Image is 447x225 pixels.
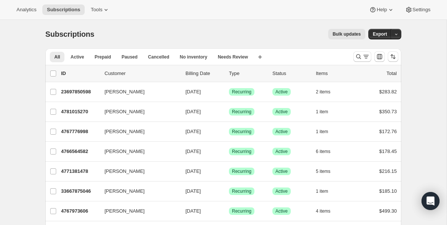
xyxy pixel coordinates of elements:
[12,4,41,15] button: Analytics
[100,145,175,157] button: [PERSON_NAME]
[105,128,145,135] span: [PERSON_NAME]
[185,89,201,94] span: [DATE]
[61,126,397,137] div: 4767776998[PERSON_NAME][DATE]SuccessRecurringSuccessActive1 item$172.76
[100,126,175,138] button: [PERSON_NAME]
[185,148,201,154] span: [DATE]
[100,106,175,118] button: [PERSON_NAME]
[379,148,397,154] span: $178.45
[275,148,288,154] span: Active
[61,70,397,77] div: IDCustomerBilling DateTypeStatusItemsTotal
[379,129,397,134] span: $172.76
[316,188,328,194] span: 1 item
[368,29,392,39] button: Export
[54,54,60,60] span: All
[94,54,111,60] span: Prepaid
[229,70,266,77] div: Type
[100,205,175,217] button: [PERSON_NAME]
[61,87,397,97] div: 23697850598[PERSON_NAME][DATE]SuccessRecurringSuccessActive2 items$283.82
[61,207,99,215] p: 4767973606
[232,188,251,194] span: Recurring
[316,70,353,77] div: Items
[61,88,99,96] p: 23697850598
[379,109,397,114] span: $350.73
[105,108,145,115] span: [PERSON_NAME]
[232,109,251,115] span: Recurring
[328,29,365,39] button: Bulk updates
[121,54,138,60] span: Paused
[105,70,179,77] p: Customer
[100,86,175,98] button: [PERSON_NAME]
[379,168,397,174] span: $216.15
[185,70,223,77] p: Billing Date
[86,4,114,15] button: Tools
[180,54,207,60] span: No inventory
[16,7,36,13] span: Analytics
[218,54,248,60] span: Needs Review
[232,89,251,95] span: Recurring
[316,89,330,95] span: 2 items
[379,208,397,214] span: $499.30
[61,70,99,77] p: ID
[373,31,387,37] span: Export
[275,129,288,135] span: Active
[413,7,431,13] span: Settings
[232,148,251,154] span: Recurring
[275,208,288,214] span: Active
[70,54,84,60] span: Active
[275,168,288,174] span: Active
[105,148,145,155] span: [PERSON_NAME]
[42,4,85,15] button: Subscriptions
[275,188,288,194] span: Active
[185,129,201,134] span: [DATE]
[61,187,99,195] p: 33667875046
[61,106,397,117] div: 4781015270[PERSON_NAME][DATE]SuccessRecurringSuccessActive1 item$350.73
[254,52,266,62] button: Create new view
[316,109,328,115] span: 1 item
[105,168,145,175] span: [PERSON_NAME]
[100,165,175,177] button: [PERSON_NAME]
[148,54,169,60] span: Cancelled
[422,192,440,210] div: Open Intercom Messenger
[316,146,339,157] button: 6 items
[185,168,201,174] span: [DATE]
[316,87,339,97] button: 2 items
[105,187,145,195] span: [PERSON_NAME]
[61,148,99,155] p: 4766564582
[387,70,397,77] p: Total
[401,4,435,15] button: Settings
[316,148,330,154] span: 6 items
[100,185,175,197] button: [PERSON_NAME]
[316,168,330,174] span: 5 items
[333,31,361,37] span: Bulk updates
[379,89,397,94] span: $283.82
[365,4,399,15] button: Help
[91,7,102,13] span: Tools
[45,30,94,38] span: Subscriptions
[61,146,397,157] div: 4766564582[PERSON_NAME][DATE]SuccessRecurringSuccessActive6 items$178.45
[388,51,398,62] button: Sort the results
[316,106,336,117] button: 1 item
[316,186,336,196] button: 1 item
[61,186,397,196] div: 33667875046[PERSON_NAME][DATE]SuccessRecurringSuccessActive1 item$185.10
[275,109,288,115] span: Active
[61,206,397,216] div: 4767973606[PERSON_NAME][DATE]SuccessRecurringSuccessActive4 items$499.30
[185,109,201,114] span: [DATE]
[353,51,371,62] button: Search and filter results
[61,166,397,177] div: 4771381478[PERSON_NAME][DATE]SuccessRecurringSuccessActive5 items$216.15
[61,168,99,175] p: 4771381478
[377,7,387,13] span: Help
[275,89,288,95] span: Active
[185,188,201,194] span: [DATE]
[232,168,251,174] span: Recurring
[316,206,339,216] button: 4 items
[61,128,99,135] p: 4767776998
[272,70,310,77] p: Status
[232,208,251,214] span: Recurring
[105,88,145,96] span: [PERSON_NAME]
[379,188,397,194] span: $185.10
[316,126,336,137] button: 1 item
[105,207,145,215] span: [PERSON_NAME]
[316,129,328,135] span: 1 item
[185,208,201,214] span: [DATE]
[47,7,80,13] span: Subscriptions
